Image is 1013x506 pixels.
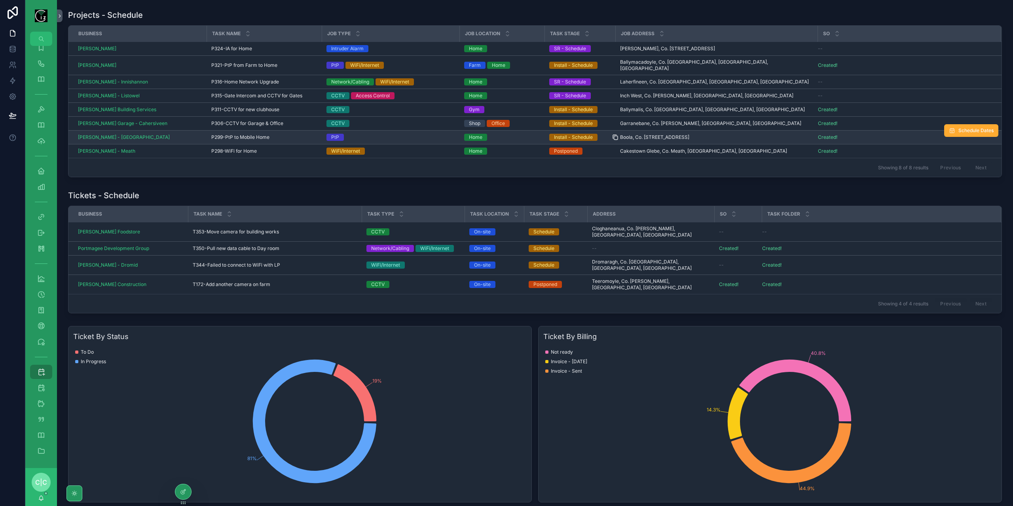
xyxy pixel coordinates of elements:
[193,262,280,268] span: T344-Failed to connect to WiFi with LP
[818,62,991,68] a: Created!
[818,93,823,99] span: --
[549,106,611,113] a: Install - Schedule
[620,134,813,140] a: Boola, Co. [STREET_ADDRESS]
[78,62,116,68] a: [PERSON_NAME]
[818,120,837,126] a: Created!
[326,78,455,85] a: Network/CablingWiFi/Internet
[474,281,491,288] div: On-site
[464,148,540,155] a: Home
[554,92,586,99] div: SR - Schedule
[620,106,813,113] a: Ballymalis, Co. [GEOGRAPHIC_DATA], [GEOGRAPHIC_DATA], [GEOGRAPHIC_DATA]
[549,92,611,99] a: SR - Schedule
[818,79,991,85] a: --
[469,78,482,85] div: Home
[465,30,500,37] span: Job Location
[551,349,573,355] span: Not ready
[554,45,586,52] div: SR - Schedule
[620,93,813,99] a: Inch West, Co. [PERSON_NAME], [GEOGRAPHIC_DATA], [GEOGRAPHIC_DATA]
[78,245,149,252] a: Portmagee Development Group
[549,78,611,85] a: SR - Schedule
[762,229,767,235] span: --
[719,281,738,287] a: Created!
[549,45,611,52] a: SR - Schedule
[211,148,257,154] span: P298-WiFi for Home
[818,106,991,113] a: Created!
[211,93,302,99] span: P315-Gate Intercom and CCTV for Gates
[762,281,782,287] a: Created!
[549,120,611,127] a: Install - Schedule
[469,245,519,252] a: On-site
[211,134,317,140] a: P299-PtP to Mobile Home
[211,62,317,68] a: P321-PtP from Farm to Home
[818,134,837,140] a: Created!
[193,281,357,288] a: T172-Add another camera on farm
[331,148,360,155] div: WiFi/Internet
[78,93,140,99] a: [PERSON_NAME] - Listowel
[878,165,928,171] span: Showing 8 of 8 results
[331,78,369,85] div: Network/Cabling
[212,30,241,37] span: Task Name
[592,278,709,291] a: Teeromoyle, Co. [PERSON_NAME], [GEOGRAPHIC_DATA], [GEOGRAPHIC_DATA]
[529,262,582,269] a: Schedule
[78,262,138,268] a: [PERSON_NAME] - Dromid
[193,245,279,252] span: T350-Pull new data cable to Day room
[818,79,823,85] span: --
[78,281,183,288] a: [PERSON_NAME] Construction
[621,30,654,37] span: Job Address
[331,92,345,99] div: CCTV
[81,349,94,355] span: To Do
[818,45,823,52] span: --
[78,30,102,37] span: Business
[73,345,527,497] div: chart
[549,134,611,141] a: Install - Schedule
[331,134,339,141] div: PtP
[193,229,279,235] span: T353-Move camera for building works
[554,148,578,155] div: Postponed
[78,281,146,288] a: [PERSON_NAME] Construction
[464,62,540,69] a: FarmHome
[620,45,715,52] span: [PERSON_NAME], Co. [STREET_ADDRESS]
[78,148,135,154] span: [PERSON_NAME] - Meath
[464,106,540,113] a: Gym
[78,93,202,99] a: [PERSON_NAME] - Listowel
[380,78,409,85] div: WiFi/Internet
[469,62,481,69] div: Farm
[474,228,491,235] div: On-site
[543,345,997,497] div: chart
[719,229,757,235] a: --
[367,211,394,217] span: Task Type
[719,281,757,288] a: Created!
[35,9,47,22] img: App logo
[193,262,357,268] a: T344-Failed to connect to WiFi with LP
[469,120,480,127] div: Shop
[35,478,47,487] span: C|C
[554,62,593,69] div: Install - Schedule
[326,134,455,141] a: PtP
[464,92,540,99] a: Home
[78,106,156,113] a: [PERSON_NAME] Building Services
[78,229,140,235] span: [PERSON_NAME] Foodstore
[533,228,554,235] div: Schedule
[331,106,345,113] div: CCTV
[469,134,482,141] div: Home
[620,79,813,85] a: Laherfineen, Co. [GEOGRAPHIC_DATA], [GEOGRAPHIC_DATA], [GEOGRAPHIC_DATA]
[371,281,385,288] div: CCTV
[78,120,167,127] a: [PERSON_NAME] Garage - Cahersiveen
[469,262,519,269] a: On-site
[958,127,994,134] span: Schedule Dates
[470,211,509,217] span: Task Location
[78,245,183,252] a: Portmagee Development Group
[211,62,277,68] span: P321-PtP from Farm to Home
[464,134,540,141] a: Home
[211,134,269,140] span: P299-PtP to Mobile Home
[366,245,460,252] a: Network/CablingWiFi/Internet
[533,262,554,269] div: Schedule
[719,262,724,268] span: --
[420,245,449,252] div: WiFi/Internet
